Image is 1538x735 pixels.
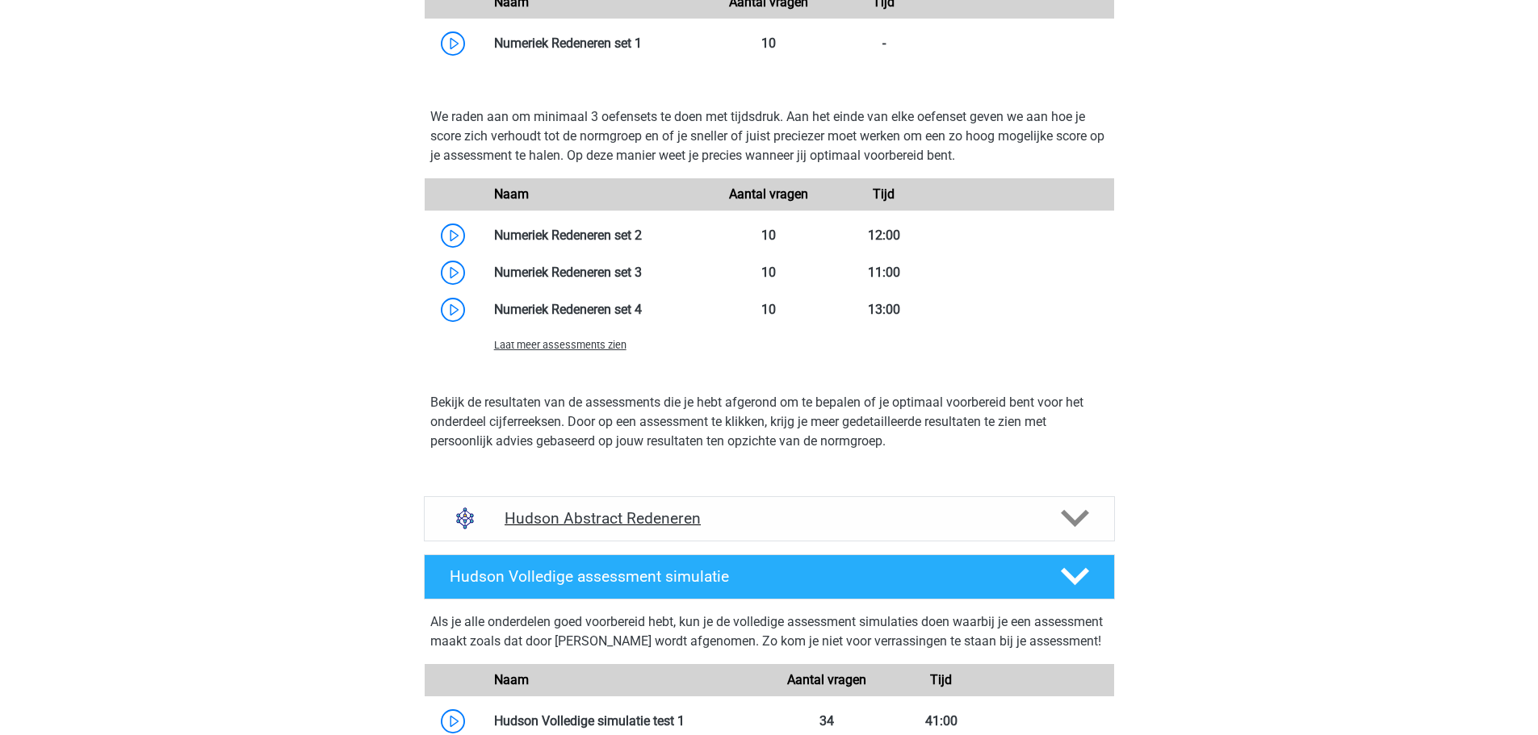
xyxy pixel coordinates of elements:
h4: Hudson Volledige assessment simulatie [450,567,1034,586]
div: Naam [482,670,769,690]
div: Aantal vragen [769,670,883,690]
div: Tijd [884,670,999,690]
img: abstract redeneren [444,497,486,539]
div: Numeriek Redeneren set 2 [482,226,712,245]
div: Tijd [827,185,941,204]
div: Naam [482,185,712,204]
p: Bekijk de resultaten van de assessments die je hebt afgerond om te bepalen of je optimaal voorber... [430,393,1108,451]
p: We raden aan om minimaal 3 oefensets te doen met tijdsdruk. Aan het einde van elke oefenset geven... [430,107,1108,165]
div: Hudson Volledige simulatie test 1 [482,712,769,731]
h4: Hudson Abstract Redeneren [505,509,1033,528]
div: Aantal vragen [711,185,826,204]
div: Numeriek Redeneren set 3 [482,263,712,282]
div: Numeriek Redeneren set 4 [482,300,712,319]
a: abstract redeneren Hudson Abstract Redeneren [417,496,1121,541]
span: Laat meer assessments zien [494,339,627,351]
a: Hudson Volledige assessment simulatie [417,554,1121,599]
div: Numeriek Redeneren set 1 [482,34,712,53]
div: Als je alle onderdelen goed voorbereid hebt, kun je de volledige assessment simulaties doen waarb... [430,612,1108,658]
